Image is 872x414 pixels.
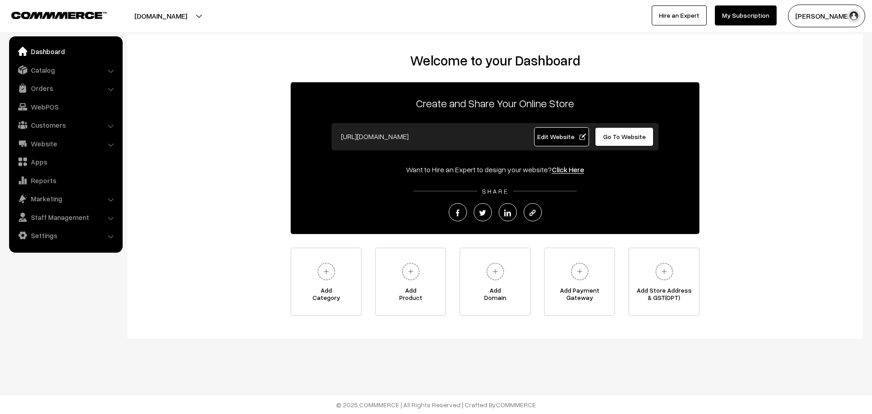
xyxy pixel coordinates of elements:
a: Click Here [552,165,584,174]
span: Add Domain [460,287,530,305]
button: [DOMAIN_NAME] [103,5,219,27]
img: plus.svg [567,259,592,284]
span: Add Category [291,287,361,305]
span: Edit Website [537,133,586,140]
span: Add Payment Gateway [545,287,614,305]
a: Apps [11,154,119,170]
a: Add PaymentGateway [544,248,615,316]
a: COMMMERCE [11,9,91,20]
span: SHARE [477,187,513,195]
span: Add Product [376,287,446,305]
a: AddProduct [375,248,446,316]
img: COMMMERCE [11,12,107,19]
a: Marketing [11,190,119,207]
span: Add Store Address & GST(OPT) [629,287,699,305]
a: Customers [11,117,119,133]
p: Create and Share Your Online Store [291,95,699,111]
img: plus.svg [483,259,508,284]
a: Go To Website [595,127,654,146]
h2: Welcome to your Dashboard [136,52,854,69]
a: Settings [11,227,119,244]
a: Website [11,135,119,152]
a: Catalog [11,62,119,78]
div: Want to Hire an Expert to design your website? [291,164,699,175]
a: AddCategory [291,248,362,316]
a: Edit Website [534,127,590,146]
span: Go To Website [603,133,646,140]
button: [PERSON_NAME] [788,5,865,27]
a: WebPOS [11,99,119,115]
a: Add Store Address& GST(OPT) [629,248,699,316]
img: user [847,9,861,23]
img: plus.svg [314,259,339,284]
a: Orders [11,80,119,96]
a: Staff Management [11,209,119,225]
a: My Subscription [715,5,777,25]
a: COMMMERCE [496,401,536,409]
img: plus.svg [652,259,677,284]
a: Hire an Expert [652,5,707,25]
img: plus.svg [398,259,423,284]
a: Dashboard [11,43,119,60]
a: Reports [11,172,119,189]
a: AddDomain [460,248,530,316]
